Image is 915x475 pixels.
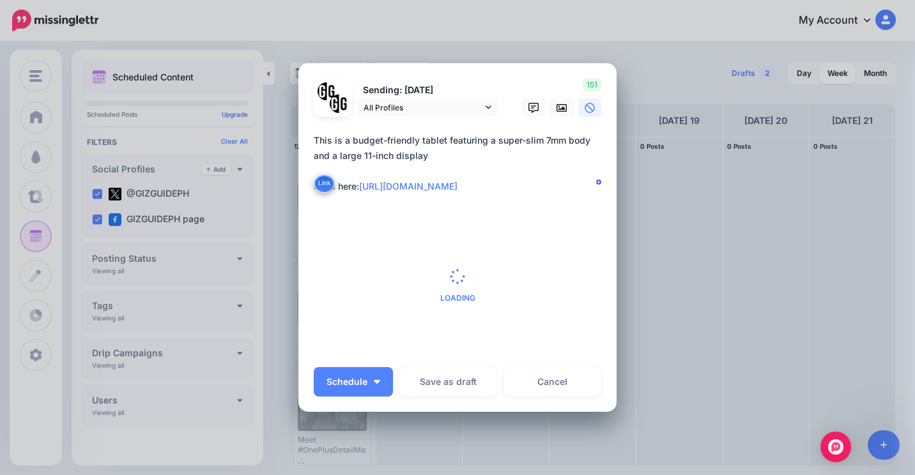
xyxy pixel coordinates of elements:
[504,367,601,396] a: Cancel
[314,133,608,194] textarea: To enrich screen reader interactions, please activate Accessibility in Grammarly extension settings
[314,367,393,396] button: Schedule
[374,380,380,384] img: arrow-down-white.png
[318,82,336,101] img: 353459792_649996473822713_4483302954317148903_n-bsa138318.png
[583,79,601,91] span: 151
[357,83,498,98] p: Sending: [DATE]
[399,367,497,396] button: Save as draft
[314,174,335,193] button: Link
[330,94,348,113] img: JT5sWCfR-79925.png
[314,133,608,194] div: This is a budget-friendly tablet featuring a super-slim 7mm body and a large 11-inch display Read...
[357,98,498,117] a: All Profiles
[440,269,475,302] div: Loading
[327,377,367,386] span: Schedule
[820,432,851,462] div: Open Intercom Messenger
[364,101,482,114] span: All Profiles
